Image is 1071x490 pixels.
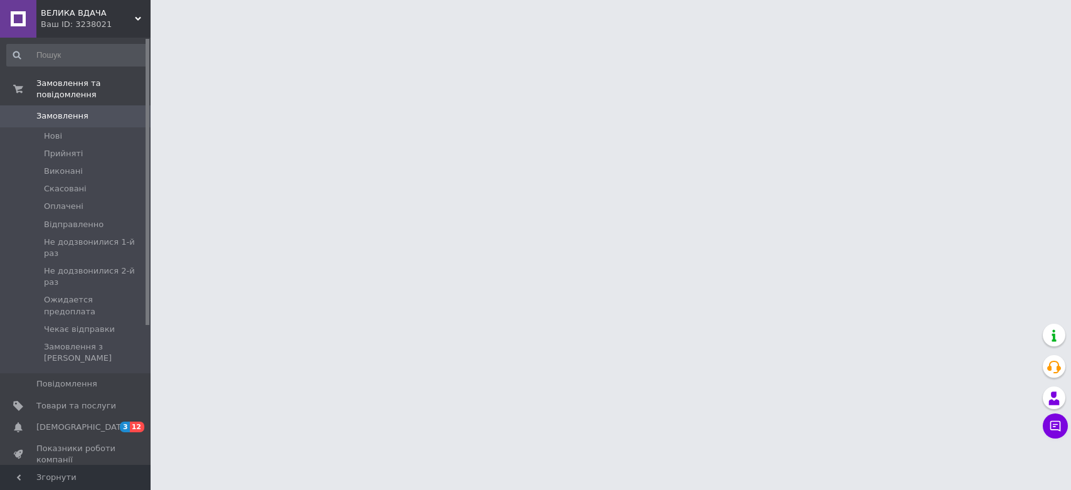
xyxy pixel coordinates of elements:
span: Оплачені [44,201,83,212]
span: Замовлення [36,110,88,122]
div: Ваш ID: 3238021 [41,19,151,30]
span: Чекає відправки [44,324,115,335]
span: 3 [120,422,130,432]
span: 12 [130,422,144,432]
button: Чат з покупцем [1043,413,1068,439]
span: Відправленно [44,219,104,230]
span: Ожидается предоплата [44,294,146,317]
span: Замовлення та повідомлення [36,78,151,100]
span: [DEMOGRAPHIC_DATA] [36,422,129,433]
span: Замовлення з [PERSON_NAME] [44,341,146,364]
span: Повідомлення [36,378,97,390]
span: Скасовані [44,183,87,194]
span: Не додзвонилися 2-й раз [44,265,146,288]
input: Пошук [6,44,147,67]
span: Показники роботи компанії [36,443,116,466]
span: Нові [44,130,62,142]
span: Не додзвонилися 1-й раз [44,237,146,259]
span: Виконані [44,166,83,177]
span: Прийняті [44,148,83,159]
span: ВЕЛИКА ВДАЧА [41,8,135,19]
span: Товари та послуги [36,400,116,412]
